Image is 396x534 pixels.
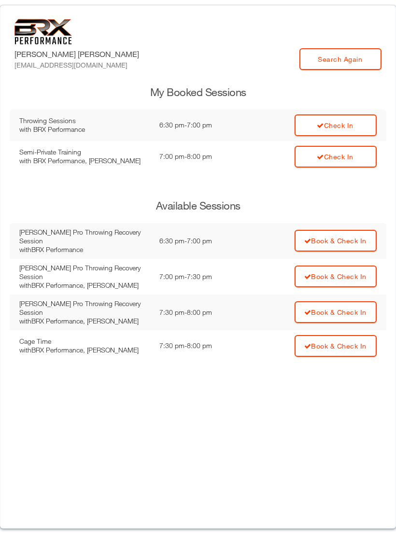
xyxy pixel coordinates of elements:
td: 7:30 pm - 8:00 pm [155,330,245,362]
div: Cage Time [19,337,150,346]
div: Throwing Sessions [19,116,150,125]
div: [PERSON_NAME] Pro Throwing Recovery Session [19,264,150,281]
h3: My Booked Sessions [10,85,386,100]
td: 6:30 pm - 7:00 pm [155,223,245,259]
a: Book & Check In [295,230,377,252]
td: 7:00 pm - 7:30 pm [155,259,245,295]
div: Semi-Private Training [19,148,150,156]
a: Check In [295,146,377,168]
div: with BRX Performance [19,125,150,134]
div: with BRX Performance, [PERSON_NAME] [19,156,150,165]
div: [EMAIL_ADDRESS][DOMAIN_NAME] [14,60,139,70]
a: Book & Check In [295,301,377,323]
a: Book & Check In [295,335,377,357]
img: 6f7da32581c89ca25d665dc3aae533e4f14fe3ef_original.svg [14,19,72,44]
a: Book & Check In [295,266,377,287]
a: Search Again [299,48,382,70]
div: with BRX Performance, [PERSON_NAME] [19,317,150,325]
div: [PERSON_NAME] Pro Throwing Recovery Session [19,228,150,245]
h3: Available Sessions [10,198,386,213]
td: 7:00 pm - 8:00 pm [155,141,245,172]
div: with BRX Performance, [PERSON_NAME] [19,281,150,290]
div: with BRX Performance [19,245,150,254]
div: with BRX Performance, [PERSON_NAME] [19,346,150,354]
td: 6:30 pm - 7:00 pm [155,110,245,141]
div: [PERSON_NAME] Pro Throwing Recovery Session [19,299,150,317]
td: 7:30 pm - 8:00 pm [155,295,245,330]
label: [PERSON_NAME] [PERSON_NAME] [14,48,139,70]
a: Check In [295,114,377,136]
